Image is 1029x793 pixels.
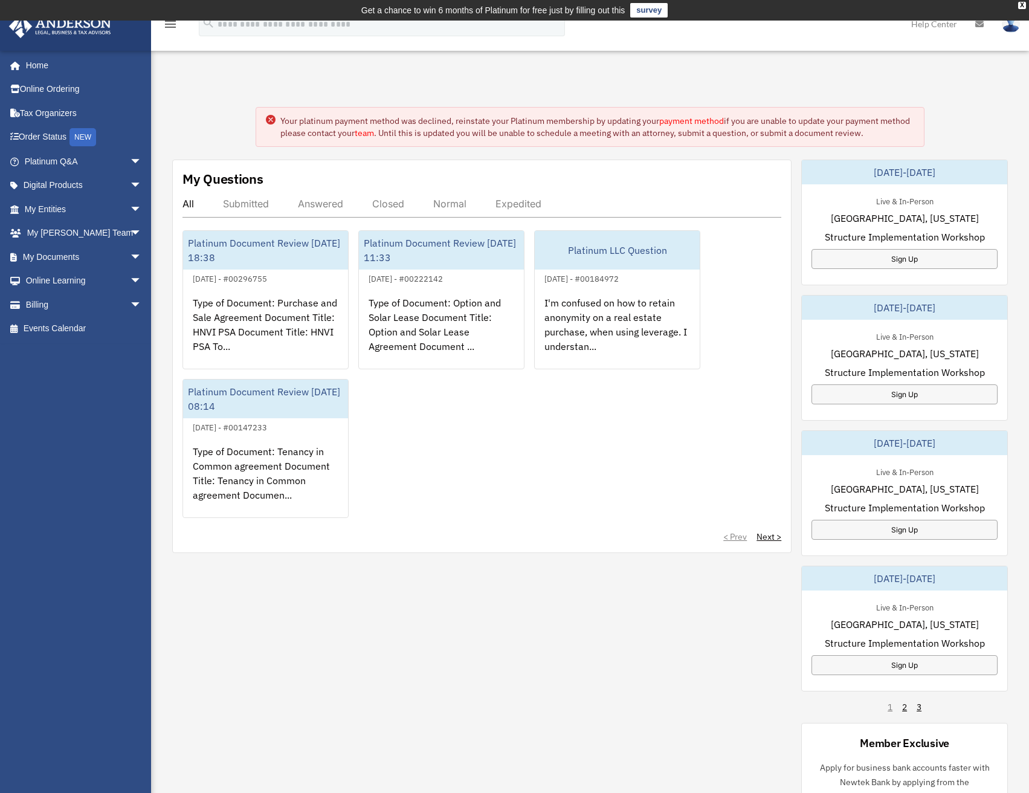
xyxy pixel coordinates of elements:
a: menu [163,21,178,31]
a: Sign Up [811,384,998,404]
div: Live & In-Person [866,194,943,207]
div: [DATE]-[DATE] [802,296,1007,320]
div: Live & In-Person [866,600,943,613]
a: team [355,128,374,138]
a: Order StatusNEW [8,125,160,150]
div: [DATE]-[DATE] [802,431,1007,455]
a: Platinum Document Review [DATE] 08:14[DATE] - #00147233Type of Document: Tenancy in Common agreem... [182,379,349,518]
span: arrow_drop_down [130,197,154,222]
a: Digital Productsarrow_drop_down [8,173,160,198]
div: Expedited [495,198,541,210]
a: survey [630,3,668,18]
a: Platinum Q&Aarrow_drop_down [8,149,160,173]
div: [DATE] - #00147233 [183,420,277,433]
div: Platinum Document Review [DATE] 08:14 [183,380,348,418]
div: [DATE] - #00184972 [535,271,628,284]
a: Sign Up [811,249,998,269]
div: Submitted [223,198,269,210]
div: [DATE]-[DATE] [802,160,1007,184]
a: Sign Up [811,520,998,540]
span: Structure Implementation Workshop [825,500,985,515]
div: NEW [69,128,96,146]
div: close [1018,2,1026,9]
a: Billingarrow_drop_down [8,293,160,317]
span: arrow_drop_down [130,173,154,198]
span: Structure Implementation Workshop [825,365,985,380]
a: Home [8,53,154,77]
div: Answered [298,198,343,210]
a: Sign Up [811,655,998,675]
a: Online Learningarrow_drop_down [8,269,160,293]
div: [DATE] - #00296755 [183,271,277,284]
div: Get a chance to win 6 months of Platinum for free just by filling out this [361,3,625,18]
a: Next > [756,531,781,543]
span: [GEOGRAPHIC_DATA], [US_STATE] [831,482,979,496]
a: Events Calendar [8,317,160,341]
div: Normal [433,198,466,210]
a: My [PERSON_NAME] Teamarrow_drop_down [8,221,160,245]
span: [GEOGRAPHIC_DATA], [US_STATE] [831,617,979,632]
div: My Questions [182,170,263,188]
div: Platinum Document Review [DATE] 11:33 [359,231,524,270]
i: search [202,16,215,30]
div: Live & In-Person [866,465,943,477]
div: Platinum Document Review [DATE] 18:38 [183,231,348,270]
a: Platinum Document Review [DATE] 18:38[DATE] - #00296755Type of Document: Purchase and Sale Agreem... [182,230,349,369]
i: menu [163,17,178,31]
div: All [182,198,194,210]
span: Structure Implementation Workshop [825,230,985,244]
span: Structure Implementation Workshop [825,636,985,650]
a: My Documentsarrow_drop_down [8,245,160,269]
div: [DATE]-[DATE] [802,566,1007,591]
div: Platinum LLC Question [535,231,700,270]
div: I'm confused on how to retain anonymity on a real estate purchase, when using leverage. I underst... [535,286,700,380]
a: Platinum Document Review [DATE] 11:33[DATE] - #00222142Type of Document: Option and Solar Lease D... [358,230,524,369]
span: [GEOGRAPHIC_DATA], [US_STATE] [831,211,979,225]
span: arrow_drop_down [130,221,154,246]
a: My Entitiesarrow_drop_down [8,197,160,221]
span: arrow_drop_down [130,269,154,294]
img: User Pic [1002,15,1020,33]
a: 3 [917,701,921,713]
a: Tax Organizers [8,101,160,125]
div: Type of Document: Purchase and Sale Agreement Document Title: HNVI PSA Document Title: HNVI PSA T... [183,286,348,380]
div: Live & In-Person [866,329,943,342]
span: arrow_drop_down [130,149,154,174]
div: Type of Document: Tenancy in Common agreement Document Title: Tenancy in Common agreement Documen... [183,435,348,529]
img: Anderson Advisors Platinum Portal [5,15,115,38]
div: [DATE] - #00222142 [359,271,453,284]
a: payment method [659,115,724,126]
a: 2 [902,701,907,713]
div: Type of Document: Option and Solar Lease Document Title: Option and Solar Lease Agreement Documen... [359,286,524,380]
div: Closed [372,198,404,210]
a: Online Ordering [8,77,160,102]
span: arrow_drop_down [130,245,154,270]
div: Member Exclusive [860,736,949,751]
span: arrow_drop_down [130,293,154,317]
a: Platinum LLC Question[DATE] - #00184972I'm confused on how to retain anonymity on a real estate p... [534,230,700,369]
div: Your platinum payment method was declined, reinstate your Platinum membership by updating your if... [280,115,914,139]
span: [GEOGRAPHIC_DATA], [US_STATE] [831,346,979,361]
